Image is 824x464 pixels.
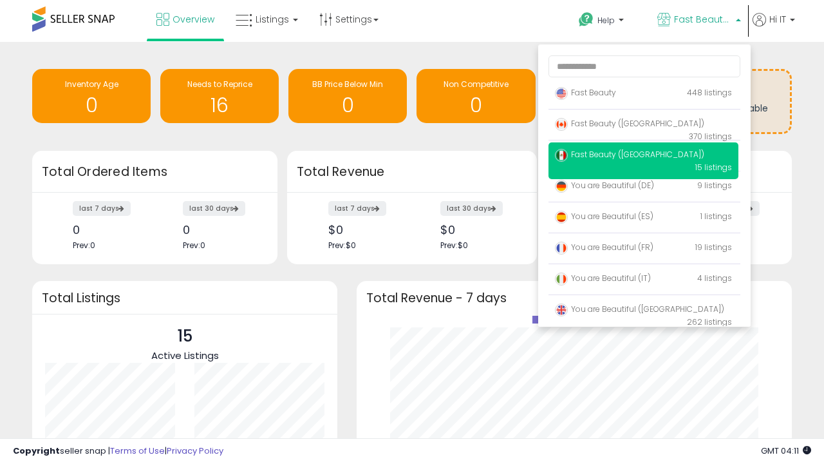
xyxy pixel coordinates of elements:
label: last 30 days [183,201,245,216]
span: 448 listings [687,87,732,98]
a: Non Competitive 0 [417,69,535,123]
span: Help [597,15,615,26]
span: 370 listings [689,131,732,142]
span: 4 listings [697,273,732,284]
div: seller snap | | [13,445,223,458]
i: Get Help [578,12,594,28]
span: 9 listings [697,180,732,191]
span: Fast Beauty ([GEOGRAPHIC_DATA]) [674,13,732,26]
a: Privacy Policy [167,445,223,457]
a: Help [568,2,646,42]
a: Terms of Use [110,445,165,457]
span: 1 listings [700,211,732,222]
img: canada.png [555,118,568,131]
span: You are Beautiful (ES) [555,211,653,222]
span: You are Beautiful (DE) [555,180,654,191]
h3: Total Revenue [297,163,527,181]
p: 15 [151,324,219,349]
h1: 0 [39,95,144,116]
span: Needs to Reprice [187,79,252,90]
div: 0 [73,223,145,237]
h1: 0 [295,95,400,116]
span: Fast Beauty [555,87,616,98]
h1: 0 [423,95,529,116]
a: Inventory Age 0 [32,69,151,123]
img: uk.png [555,304,568,316]
span: Inventory Age [65,79,118,90]
label: last 7 days [328,201,386,216]
span: Prev: $0 [440,240,468,251]
span: 15 listings [695,162,732,173]
img: france.png [555,242,568,255]
span: Hi IT [769,13,786,26]
span: 262 listings [687,316,732,327]
span: Active Listings [151,349,219,362]
label: last 7 days [73,201,131,216]
span: Prev: $0 [328,240,356,251]
span: You are Beautiful (IT) [555,273,651,284]
span: Prev: 0 [183,240,205,251]
span: 19 listings [695,242,732,253]
span: Fast Beauty ([GEOGRAPHIC_DATA]) [555,149,704,160]
div: $0 [440,223,514,237]
img: spain.png [555,211,568,224]
img: usa.png [555,87,568,100]
span: Listings [256,13,289,26]
a: Needs to Reprice 16 [160,69,279,123]
h3: Total Ordered Items [42,163,268,181]
a: BB Price Below Min 0 [288,69,407,123]
a: Hi IT [753,13,795,42]
span: BB Price Below Min [312,79,383,90]
h3: Total Listings [42,293,328,303]
strong: Copyright [13,445,60,457]
span: Fast Beauty ([GEOGRAPHIC_DATA]) [555,118,704,129]
img: italy.png [555,273,568,285]
span: Non Competitive [444,79,509,90]
span: You are Beautiful (FR) [555,242,653,253]
h3: Total Revenue - 7 days [366,293,782,303]
span: 2025-08-13 04:11 GMT [761,445,811,457]
img: germany.png [555,180,568,193]
span: You are Beautiful ([GEOGRAPHIC_DATA]) [555,304,724,314]
h1: 16 [167,95,272,116]
div: 0 [183,223,255,237]
span: Prev: 0 [73,240,95,251]
div: $0 [328,223,402,237]
span: Overview [173,13,214,26]
img: mexico.png [555,149,568,162]
label: last 30 days [440,201,503,216]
